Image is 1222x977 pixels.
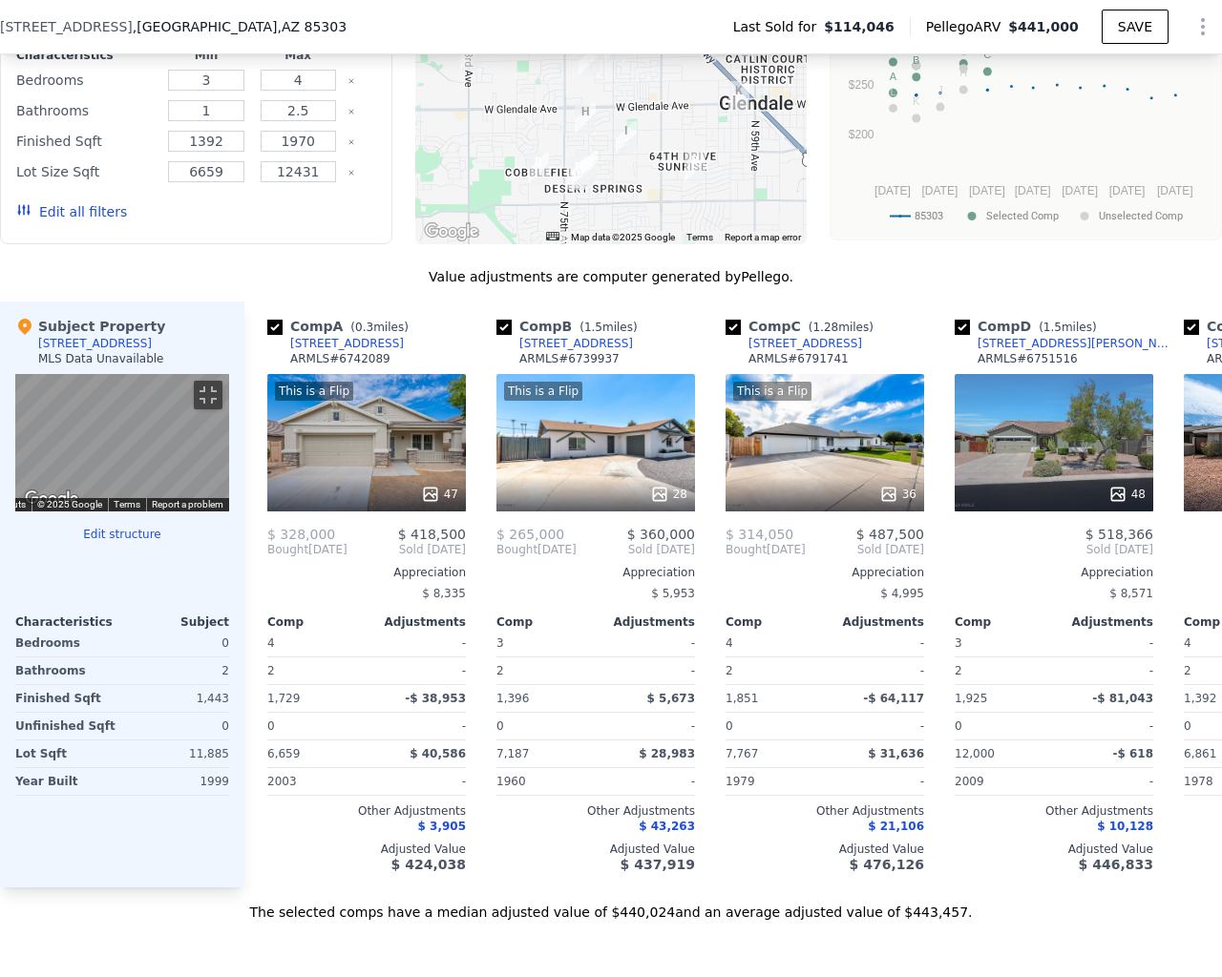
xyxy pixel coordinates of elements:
span: 0 [726,719,733,733]
button: SAVE [1102,10,1169,44]
div: 7303 W Ocotillo Rd [575,102,596,135]
text: B [913,54,919,66]
div: 7309 W Claremont St [577,151,598,183]
div: Other Adjustments [267,803,466,819]
div: - [829,630,924,656]
div: Street View [15,374,229,511]
span: 0 [496,719,504,733]
span: Sold [DATE] [348,542,466,557]
div: Adjusted Value [955,842,1153,857]
div: 2 [955,657,1050,684]
div: Bedrooms [15,630,118,656]
div: 7322 N 73rd Dr [579,44,600,76]
span: ( miles) [1031,321,1104,334]
div: - [829,768,924,795]
div: Adjustments [825,614,924,630]
div: Subject [122,614,229,630]
span: $ 314,050 [726,527,793,542]
div: 7420 N 82nd Ln [460,38,481,71]
span: 1.5 [584,321,602,334]
span: Last Sold for [733,17,825,36]
span: 7,187 [496,747,529,760]
div: Comp [496,614,596,630]
a: Terms (opens in new tab) [686,232,713,242]
text: C [984,49,992,60]
span: Map data ©2025 Google [571,232,675,242]
div: - [600,630,695,656]
text: [DATE] [1063,184,1099,197]
a: [STREET_ADDRESS] [496,336,633,351]
div: 36 [879,485,916,504]
div: Min [164,48,248,63]
div: - [370,630,466,656]
div: ARMLS # 6791741 [748,351,849,366]
span: 1,925 [955,692,987,705]
div: 28 [650,485,687,504]
span: -$ 64,117 [863,692,924,705]
span: ( miles) [572,321,644,334]
text: [DATE] [922,184,959,197]
span: 1.5 [1043,321,1062,334]
div: - [1058,657,1153,684]
button: Clear [348,169,355,177]
div: Bathrooms [15,657,118,684]
span: $ 8,335 [422,587,466,600]
span: $ 21,106 [868,820,924,833]
span: $ 437,919 [621,857,695,872]
div: 2 [496,657,592,684]
span: Bought [496,542,537,557]
div: Comp A [267,317,416,336]
div: Adjustments [1054,614,1153,630]
span: 7,767 [726,747,758,760]
button: Clear [348,108,355,115]
div: - [829,713,924,739]
span: 4 [726,636,733,650]
div: MLS Data Unavailable [38,351,164,366]
div: Bedrooms [16,67,157,94]
text: H [960,67,968,78]
div: - [1058,768,1153,795]
a: Terms (opens in new tab) [114,499,140,509]
span: $ 10,128 [1097,820,1153,833]
div: Max [256,48,340,63]
div: Comp [726,614,825,630]
span: 0.3 [355,321,373,334]
span: $ 265,000 [496,527,564,542]
div: Appreciation [726,565,924,580]
span: 12,000 [955,747,995,760]
span: Bought [726,542,767,557]
text: [DATE] [969,184,1005,197]
span: $ 487,500 [856,527,924,542]
span: 0 [1184,719,1191,733]
span: 0 [955,719,962,733]
div: This is a Flip [504,382,582,401]
span: $ 5,953 [651,587,695,600]
div: Adjusted Value [496,842,695,857]
button: Show Options [1184,8,1222,46]
div: - [829,657,924,684]
div: 1979 [726,768,821,795]
div: Comp D [955,317,1105,336]
div: - [1058,630,1153,656]
div: 2003 [267,768,363,795]
div: 7331 W Rose Ln [572,156,593,188]
text: G [959,46,968,57]
div: - [600,657,695,684]
div: [DATE] [726,542,806,557]
button: Toggle fullscreen view [194,381,222,409]
div: 2009 [955,768,1050,795]
text: [DATE] [1157,184,1193,197]
span: $ 43,263 [639,820,695,833]
span: $ 28,983 [639,747,695,760]
text: I [916,43,918,54]
text: Unselected Comp [1099,210,1183,222]
div: [STREET_ADDRESS] [748,336,862,351]
div: Comp C [726,317,881,336]
text: [DATE] [1109,184,1146,197]
text: $200 [849,128,874,141]
span: $ 31,636 [868,747,924,760]
div: Adjustments [596,614,695,630]
img: Google [20,487,83,511]
button: Clear [348,77,355,85]
div: 48 [1108,485,1146,504]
